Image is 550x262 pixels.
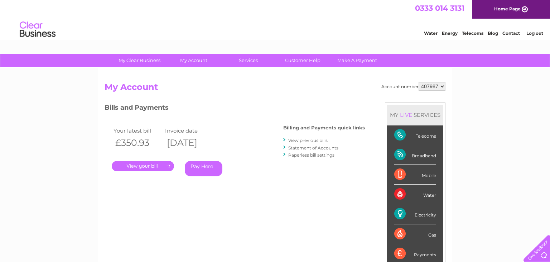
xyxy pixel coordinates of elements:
[488,30,498,36] a: Blog
[424,30,438,36] a: Water
[105,82,445,96] h2: My Account
[387,105,443,125] div: MY SERVICES
[273,54,332,67] a: Customer Help
[328,54,387,67] a: Make A Payment
[163,135,215,150] th: [DATE]
[394,224,436,244] div: Gas
[394,204,436,224] div: Electricity
[106,4,445,35] div: Clear Business is a trading name of Verastar Limited (registered in [GEOGRAPHIC_DATA] No. 3667643...
[394,145,436,165] div: Broadband
[112,161,174,171] a: .
[462,30,483,36] a: Telecoms
[105,103,365,115] h3: Bills and Payments
[110,54,169,67] a: My Clear Business
[288,152,334,158] a: Paperless bill settings
[288,138,328,143] a: View previous bills
[164,54,223,67] a: My Account
[288,145,338,151] a: Statement of Accounts
[442,30,458,36] a: Energy
[415,4,464,13] a: 0333 014 3131
[219,54,278,67] a: Services
[112,135,163,150] th: £350.93
[399,111,414,118] div: LIVE
[394,185,436,204] div: Water
[163,126,215,135] td: Invoice date
[394,165,436,185] div: Mobile
[394,125,436,145] div: Telecoms
[185,161,222,176] a: Pay Here
[502,30,520,36] a: Contact
[283,125,365,130] h4: Billing and Payments quick links
[112,126,163,135] td: Your latest bill
[526,30,543,36] a: Log out
[381,82,445,91] div: Account number
[19,19,56,41] img: logo.png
